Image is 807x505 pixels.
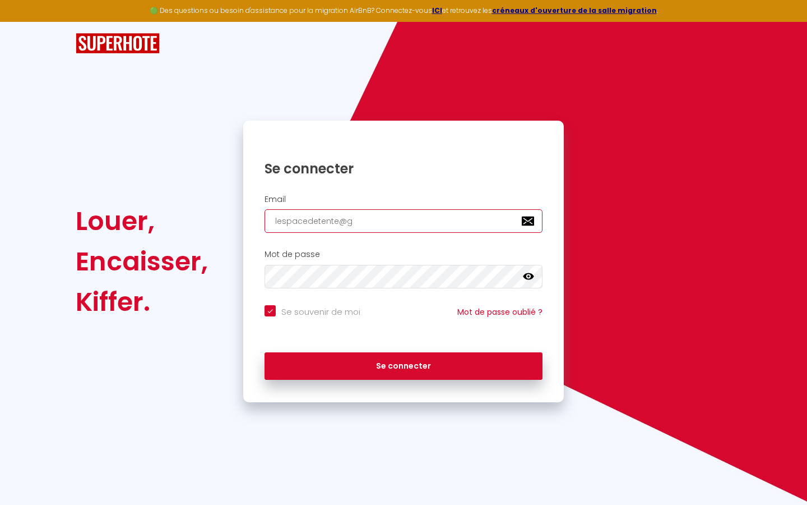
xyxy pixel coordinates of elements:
[76,241,208,282] div: Encaisser,
[265,195,542,204] h2: Email
[265,250,542,259] h2: Mot de passe
[9,4,43,38] button: Ouvrir le widget de chat LiveChat
[265,209,542,233] input: Ton Email
[265,352,542,380] button: Se connecter
[265,160,542,177] h1: Se connecter
[76,201,208,241] div: Louer,
[76,282,208,322] div: Kiffer.
[492,6,657,15] a: créneaux d'ouverture de la salle migration
[457,306,542,318] a: Mot de passe oublié ?
[76,33,160,54] img: SuperHote logo
[432,6,442,15] a: ICI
